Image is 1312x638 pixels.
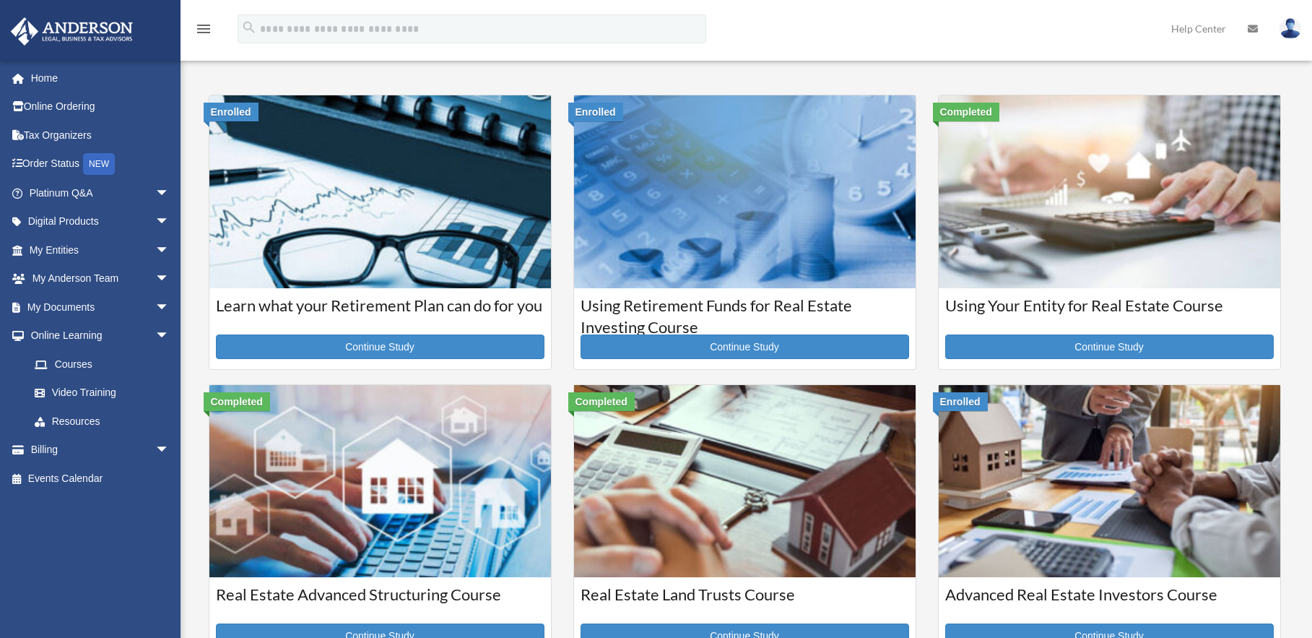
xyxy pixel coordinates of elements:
img: User Pic [1280,18,1301,39]
img: Anderson Advisors Platinum Portal [6,17,137,46]
div: Enrolled [933,392,988,411]
a: Order StatusNEW [10,150,191,179]
a: Online Learningarrow_drop_down [10,322,191,350]
a: Video Training [20,379,191,408]
i: menu [195,20,212,38]
span: arrow_drop_down [155,264,184,294]
i: search [241,20,257,35]
a: Online Ordering [10,92,191,121]
div: Completed [933,103,999,121]
a: Continue Study [945,335,1274,359]
div: Enrolled [204,103,259,121]
a: My Entitiesarrow_drop_down [10,236,191,264]
a: Home [10,64,191,92]
div: Completed [568,392,635,411]
a: Platinum Q&Aarrow_drop_down [10,178,191,207]
a: Digital Productsarrow_drop_down [10,207,191,236]
span: arrow_drop_down [155,207,184,237]
span: arrow_drop_down [155,293,184,322]
h3: Real Estate Advanced Structuring Course [216,584,544,620]
a: menu [195,25,212,38]
span: arrow_drop_down [155,436,184,465]
h3: Using Retirement Funds for Real Estate Investing Course [581,295,909,331]
a: Continue Study [581,335,909,359]
a: Continue Study [216,335,544,359]
a: Tax Organizers [10,121,191,150]
a: My Anderson Teamarrow_drop_down [10,264,191,293]
a: My Documentsarrow_drop_down [10,293,191,322]
span: arrow_drop_down [155,322,184,351]
a: Resources [20,407,191,436]
a: Billingarrow_drop_down [10,436,191,465]
div: Completed [204,392,270,411]
a: Courses [20,350,184,379]
a: Events Calendar [10,464,191,493]
div: Enrolled [568,103,623,121]
div: NEW [83,153,115,175]
span: arrow_drop_down [155,236,184,265]
h3: Real Estate Land Trusts Course [581,584,909,620]
h3: Advanced Real Estate Investors Course [945,584,1274,620]
h3: Learn what your Retirement Plan can do for you [216,295,544,331]
h3: Using Your Entity for Real Estate Course [945,295,1274,331]
span: arrow_drop_down [155,178,184,208]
